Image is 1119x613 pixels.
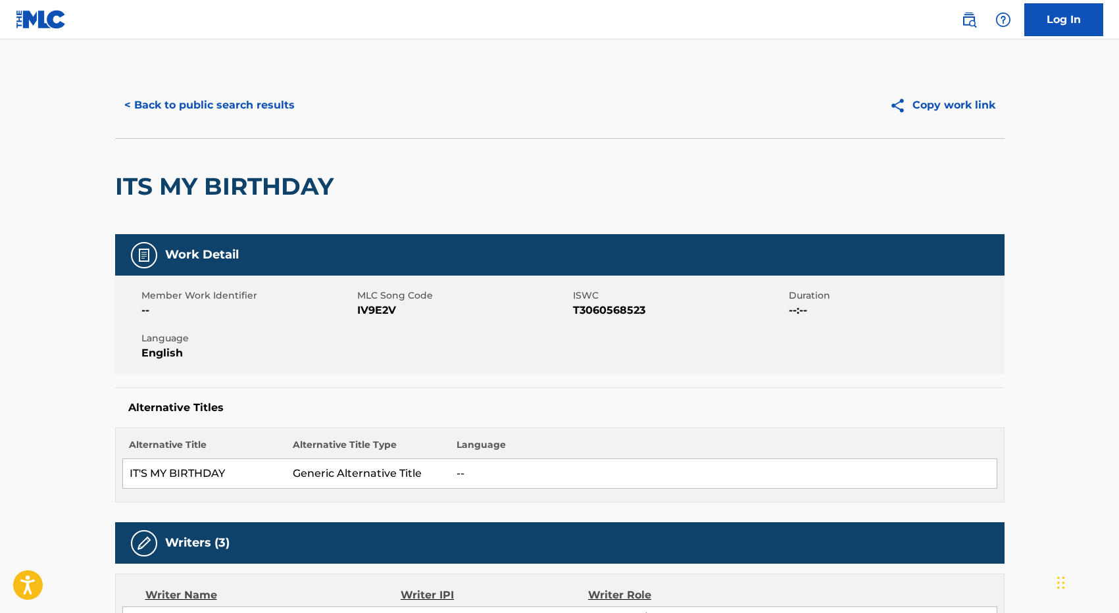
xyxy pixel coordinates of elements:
span: English [141,345,354,361]
span: IV9E2V [357,303,570,318]
span: T3060568523 [573,303,785,318]
img: search [961,12,977,28]
button: Copy work link [880,89,1005,122]
img: MLC Logo [16,10,66,29]
img: help [995,12,1011,28]
span: MLC Song Code [357,289,570,303]
span: Duration [789,289,1001,303]
th: Alternative Title [122,438,286,459]
img: Copy work link [889,97,912,114]
span: Member Work Identifier [141,289,354,303]
h5: Writers (3) [165,535,230,551]
h5: Alternative Titles [128,401,991,414]
img: Writers [136,535,152,551]
span: Language [141,331,354,345]
th: Alternative Title Type [286,438,450,459]
span: ISWC [573,289,785,303]
h5: Work Detail [165,247,239,262]
a: Public Search [956,7,982,33]
td: Generic Alternative Title [286,459,450,489]
div: Help [990,7,1016,33]
span: -- [141,303,354,318]
h2: ITS MY BIRTHDAY [115,172,340,201]
span: --:-- [789,303,1001,318]
td: -- [450,459,997,489]
td: IT'S MY BIRTHDAY [122,459,286,489]
button: < Back to public search results [115,89,304,122]
a: Log In [1024,3,1103,36]
th: Language [450,438,997,459]
div: Writer IPI [401,587,588,603]
div: Drag [1057,563,1065,602]
iframe: Chat Widget [1053,550,1119,613]
div: Writer Role [588,587,758,603]
img: Work Detail [136,247,152,263]
div: Writer Name [145,587,401,603]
